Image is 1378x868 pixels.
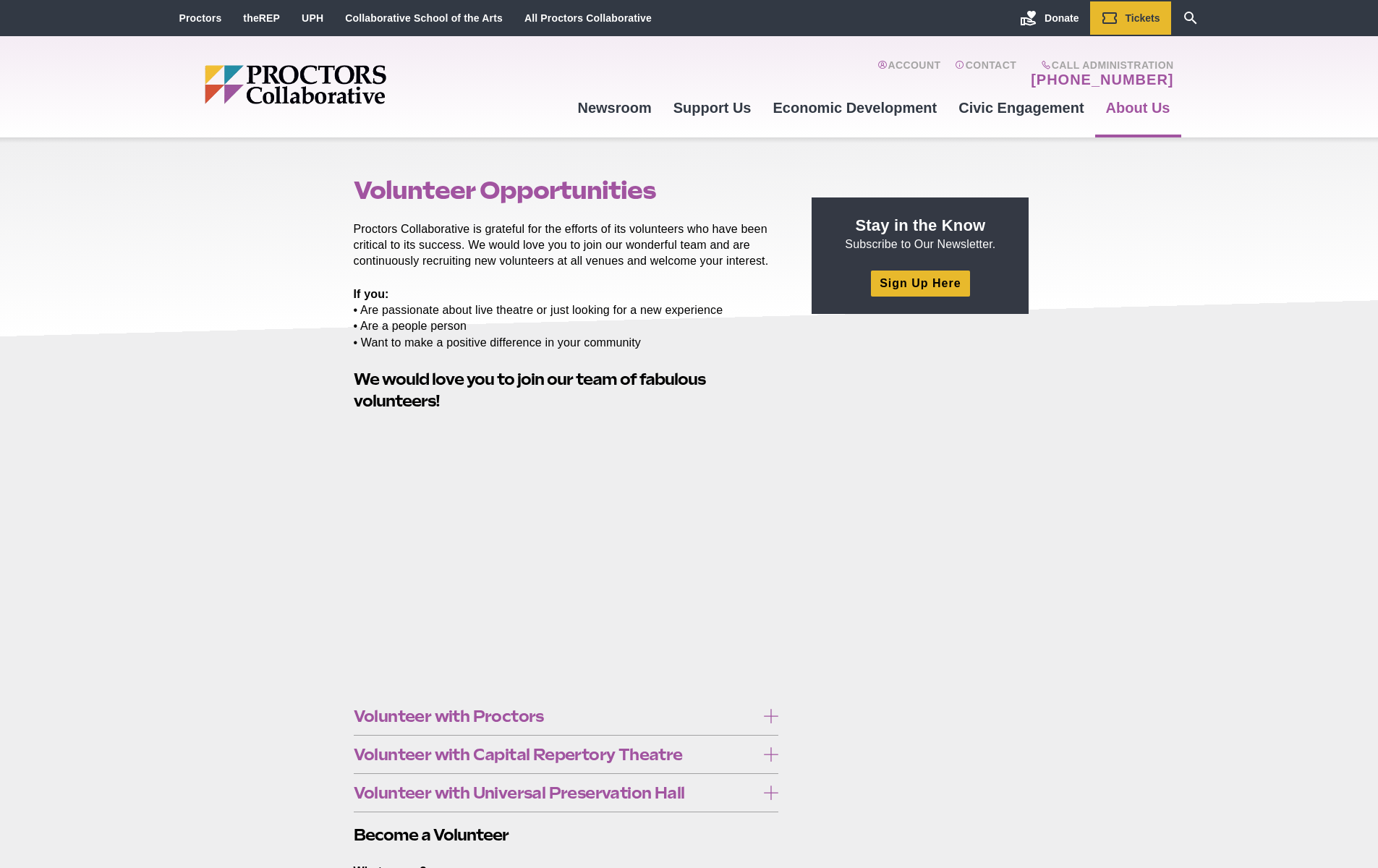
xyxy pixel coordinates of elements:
[1126,12,1160,24] span: Tickets
[354,286,779,350] p: • Are passionate about live theatre or just looking for a new experience • Are a people person • ...
[302,12,323,24] a: UPH
[354,176,779,204] h1: Volunteer Opportunities
[948,88,1094,127] a: Civic Engagement
[1090,1,1171,35] a: Tickets
[1031,71,1173,88] a: [PHONE_NUMBER]
[566,88,662,127] a: Newsroom
[856,216,986,234] strong: Stay in the Know
[1026,59,1173,71] span: Call Administration
[354,370,705,411] strong: We would love you to join our team of fabulous volunteers
[345,12,503,24] a: Collaborative School of the Arts
[812,331,1029,512] iframe: Advertisement
[354,368,779,413] h2: !
[955,59,1016,88] a: Contact
[354,418,779,658] iframe: Volunteer with Proctors Collaborative 2018
[354,746,757,762] span: Volunteer with Capital Repertory Theatre
[205,65,498,104] img: Proctors logo
[354,221,779,269] p: Proctors Collaborative is grateful for the efforts of its volunteers who have been critical to it...
[179,12,222,24] a: Proctors
[877,59,940,88] a: Account
[1171,1,1210,35] a: Search
[354,824,779,846] h2: Become a Volunteer
[1095,88,1181,127] a: About Us
[812,527,1029,707] iframe: Advertisement
[354,288,389,300] strong: If you:
[871,271,969,296] a: Sign Up Here
[243,12,280,24] a: theREP
[663,88,762,127] a: Support Us
[1009,1,1089,35] a: Donate
[829,215,1011,252] p: Subscribe to Our Newsletter.
[354,785,757,801] span: Volunteer with Universal Preservation Hall
[1045,12,1079,24] span: Donate
[354,708,757,724] span: Volunteer with Proctors
[762,88,948,127] a: Economic Development
[524,12,652,24] a: All Proctors Collaborative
